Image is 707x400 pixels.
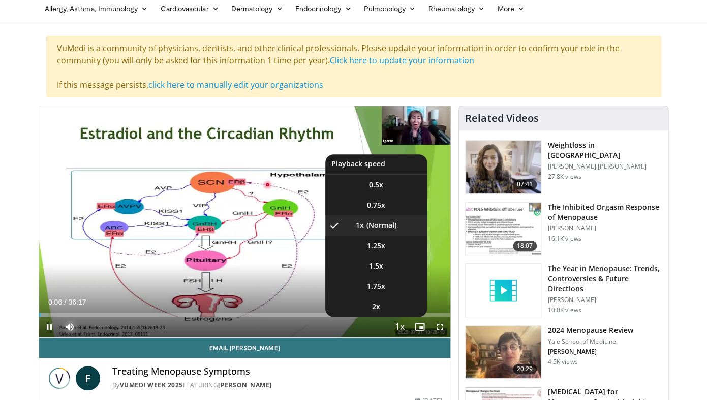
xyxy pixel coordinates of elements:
[148,79,323,90] a: click here to manually edit your organizations
[76,366,100,390] a: F
[367,200,385,210] span: 0.75x
[410,317,430,337] button: Enable picture-in-picture mode
[547,325,633,336] h3: 2024 Menopause Review
[330,55,474,66] a: Click here to update your information
[465,112,538,124] h4: Related Videos
[547,296,662,304] p: [PERSON_NAME]
[466,326,541,379] img: 692f135d-47bd-4f7e-b54d-786d036e68d3.150x105_q85_crop-smart_upscale.jpg
[112,381,443,390] div: By FEATURING
[356,220,364,230] span: 1x
[389,317,410,337] button: Playback Rate
[465,263,662,317] a: The Year in Menopause: Trends, Controversies & Future Directions [PERSON_NAME] 10.0K views
[547,162,662,171] p: [PERSON_NAME] [PERSON_NAME]
[547,235,581,243] p: 16.1K views
[218,381,272,389] a: [PERSON_NAME]
[39,106,451,338] video-js: Video Player
[513,364,537,374] span: 20:29
[367,241,385,251] span: 1.25x
[513,179,537,189] span: 07:41
[547,140,662,160] h3: Weightloss in [GEOGRAPHIC_DATA]
[466,141,541,193] img: 9983fed1-7565-45be-8934-aef1103ce6e2.150x105_q85_crop-smart_upscale.jpg
[46,36,661,97] div: VuMedi is a community of physicians, dentists, and other clinical professionals. Please update yo...
[68,298,86,306] span: 36:17
[65,298,67,306] span: /
[59,317,80,337] button: Mute
[547,202,662,222] h3: The Inhibited Orgasm Response of Menopause
[112,366,443,377] h4: Treating Menopause Symptoms
[47,366,72,390] img: Vumedi Week 2025
[39,313,451,317] div: Progress Bar
[465,325,662,379] a: 20:29 2024 Menopause Review Yale School of Medicine [PERSON_NAME] 4.5K views
[547,263,662,294] h3: The Year in Menopause: Trends, Controversies & Future Directions
[547,358,577,366] p: 4.5K views
[547,348,633,356] p: [PERSON_NAME]
[369,180,383,190] span: 0.5x
[372,302,380,312] span: 2x
[465,140,662,194] a: 07:41 Weightloss in [GEOGRAPHIC_DATA] [PERSON_NAME] [PERSON_NAME] 27.8K views
[39,338,451,358] a: Email [PERSON_NAME]
[48,298,62,306] span: 0:06
[466,203,541,255] img: 283c0f17-5e2d-42ba-a87c-168d447cdba4.150x105_q85_crop-smart_upscale.jpg
[513,241,537,251] span: 18:07
[547,173,581,181] p: 27.8K views
[465,202,662,256] a: 18:07 The Inhibited Orgasm Response of Menopause [PERSON_NAME] 16.1K views
[39,317,59,337] button: Pause
[466,264,541,317] img: video_placeholder_short.svg
[430,317,450,337] button: Fullscreen
[547,224,662,232] p: [PERSON_NAME]
[369,261,383,271] span: 1.5x
[547,306,581,314] p: 10.0K views
[120,381,183,389] a: Vumedi Week 2025
[367,281,385,291] span: 1.75x
[547,338,633,346] p: Yale School of Medicine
